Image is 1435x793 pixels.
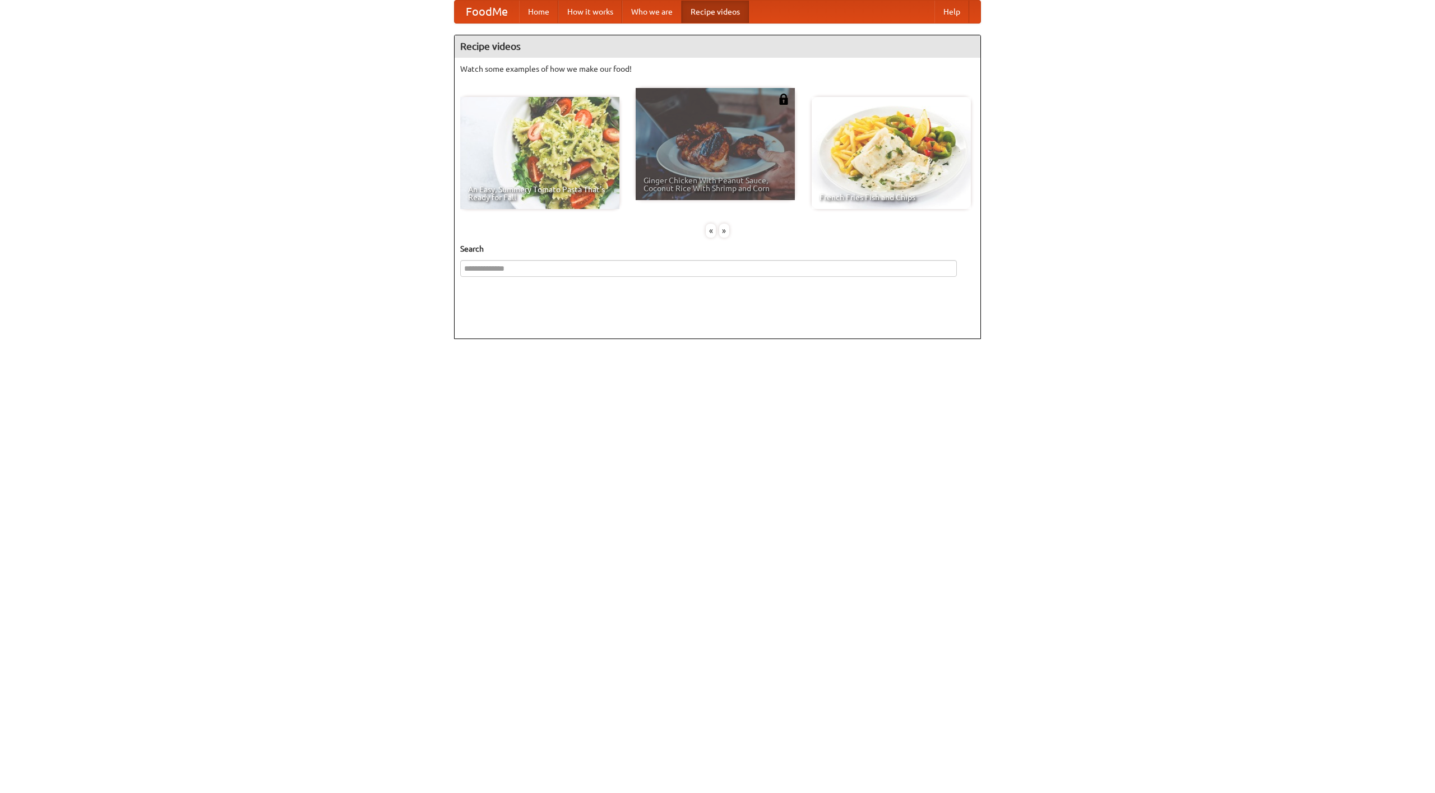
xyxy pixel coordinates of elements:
[778,94,789,105] img: 483408.png
[460,243,975,254] h5: Search
[934,1,969,23] a: Help
[460,97,619,209] a: An Easy, Summery Tomato Pasta That's Ready for Fall
[558,1,622,23] a: How it works
[468,186,612,201] span: An Easy, Summery Tomato Pasta That's Ready for Fall
[455,35,980,58] h4: Recipe videos
[820,193,963,201] span: French Fries Fish and Chips
[460,63,975,75] p: Watch some examples of how we make our food!
[706,224,716,238] div: «
[455,1,519,23] a: FoodMe
[812,97,971,209] a: French Fries Fish and Chips
[719,224,729,238] div: »
[622,1,682,23] a: Who we are
[682,1,749,23] a: Recipe videos
[519,1,558,23] a: Home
